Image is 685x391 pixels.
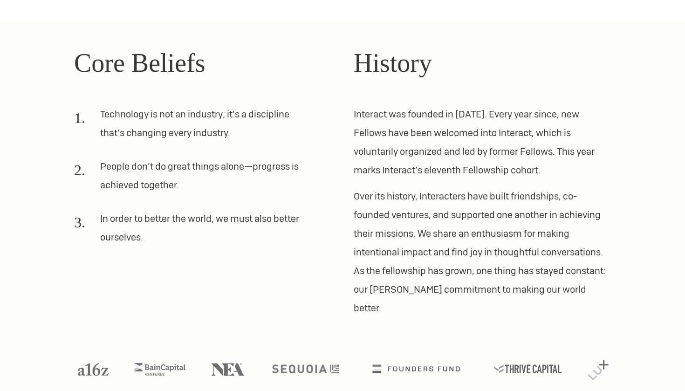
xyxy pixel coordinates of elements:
img: Founders Fund logo [373,364,460,373]
img: A16Z logo [78,363,109,376]
img: Thrive Capital logo [494,364,562,373]
li: Technology is not an industry; it’s a discipline that’s changing every industry. [74,105,309,150]
li: In order to better the world, we must also better ourselves. [74,209,309,254]
img: Sequoia logo [272,364,338,373]
p: Interact was founded in [DATE]. Every year since, new Fellows have been welcomed into Interact, w... [354,105,611,179]
img: Lux Capital logo [588,360,608,380]
h2: History [354,43,611,82]
p: Over its history, Interacters have built friendships, co-founded ventures, and supported one anot... [354,187,611,317]
h2: Core Beliefs [74,43,331,82]
img: Bain Capital Ventures logo [134,363,185,376]
li: People don’t do great things alone—progress is achieved together. [74,157,309,202]
img: NEA logo [211,363,245,376]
